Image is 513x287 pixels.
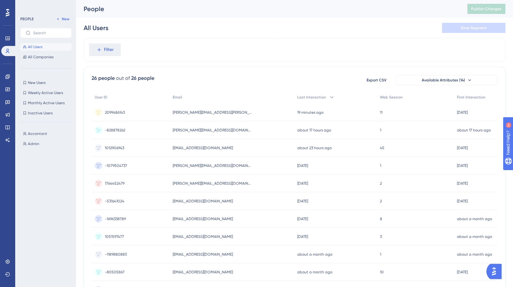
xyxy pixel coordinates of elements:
div: People [84,4,452,13]
button: Inactive Users [20,109,72,117]
span: User ID [95,95,107,100]
span: Publish Changes [471,6,502,11]
span: Monthly Active Users [28,100,65,105]
time: [DATE] [297,234,308,239]
div: 26 people [92,74,115,82]
button: Export CSV [361,75,392,85]
span: 10 [380,270,384,275]
button: Available Attributes (14) [396,75,497,85]
input: Search [33,31,66,35]
span: -1189880883 [105,252,127,257]
span: 3 [380,234,382,239]
button: All Users [20,43,72,51]
span: [EMAIL_ADDRESS][DOMAIN_NAME] [173,270,233,275]
span: First Interaction [457,95,485,100]
span: Available Attributes (14) [422,78,465,83]
time: [DATE] [457,270,468,274]
span: Last Interaction [297,95,326,100]
span: [PERSON_NAME][EMAIL_ADDRESS][DOMAIN_NAME] [173,163,252,168]
span: [EMAIL_ADDRESS][DOMAIN_NAME] [173,199,233,204]
span: Admin [28,141,39,146]
button: All Companies [20,53,72,61]
div: 9+ [43,3,47,8]
span: -1079504737 [105,163,127,168]
span: 1012906943 [105,145,124,150]
span: Weekly Active Users [28,90,63,95]
span: 45 [380,145,384,150]
span: 2099486143 [105,110,125,115]
span: 1 [380,128,381,133]
span: -1696338789 [105,216,126,221]
span: Inactive Users [28,111,53,116]
time: [DATE] [297,181,308,186]
span: 1051597477 [105,234,124,239]
time: [DATE] [457,199,468,203]
span: All Users [28,44,42,49]
span: 11 [380,110,382,115]
time: about a month ago [297,270,332,274]
time: about a month ago [457,217,492,221]
button: Weekly Active Users [20,89,72,97]
time: about a month ago [297,252,332,257]
span: -531641024 [105,199,124,204]
span: 2 [380,199,382,204]
time: [DATE] [297,217,308,221]
span: 1764452479 [105,181,125,186]
button: Filter [89,43,121,56]
span: [EMAIL_ADDRESS][DOMAIN_NAME] [173,252,233,257]
button: Monthly Active Users [20,99,72,107]
iframe: UserGuiding AI Assistant Launcher [486,262,505,281]
button: Publish Changes [467,4,505,14]
span: [PERSON_NAME][EMAIL_ADDRESS][PERSON_NAME][DOMAIN_NAME] [173,110,252,115]
time: [DATE] [297,199,308,203]
div: 26 people [131,74,154,82]
span: -828878262 [105,128,125,133]
span: Accontant [28,131,47,136]
button: New Users [20,79,72,86]
span: Filter [104,46,114,54]
span: All Companies [28,54,54,60]
span: New [62,16,69,22]
button: Admin [20,140,75,148]
span: -80505867 [105,270,125,275]
span: [PERSON_NAME][EMAIL_ADDRESS][DOMAIN_NAME] [173,181,252,186]
div: PEOPLE [20,16,34,22]
div: All Users [84,23,108,32]
button: Save Segment [442,23,505,33]
span: [EMAIL_ADDRESS][DOMAIN_NAME] [173,234,233,239]
time: [DATE] [297,163,308,168]
time: [DATE] [457,110,468,115]
span: 8 [380,216,382,221]
span: Email [173,95,182,100]
button: Accontant [20,130,75,137]
time: about 23 hours ago [297,146,332,150]
span: [EMAIL_ADDRESS][DOMAIN_NAME] [173,216,233,221]
span: Need Help? [15,2,40,9]
time: about a month ago [457,252,492,257]
time: about 17 hours ago [297,128,331,132]
span: 2 [380,181,382,186]
span: Save Segment [461,25,487,30]
time: about 17 hours ago [457,128,491,132]
time: about a month ago [457,234,492,239]
span: New Users [28,80,46,85]
span: [PERSON_NAME][EMAIL_ADDRESS][DOMAIN_NAME] [173,128,252,133]
time: [DATE] [457,163,468,168]
time: [DATE] [457,181,468,186]
button: New [54,15,72,23]
span: [EMAIL_ADDRESS][DOMAIN_NAME] [173,145,233,150]
span: 1 [380,252,381,257]
span: Export CSV [367,78,387,83]
time: [DATE] [457,146,468,150]
span: 1 [380,163,381,168]
span: Web Session [380,95,403,100]
div: out of [116,74,130,82]
time: 19 minutes ago [297,110,324,115]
